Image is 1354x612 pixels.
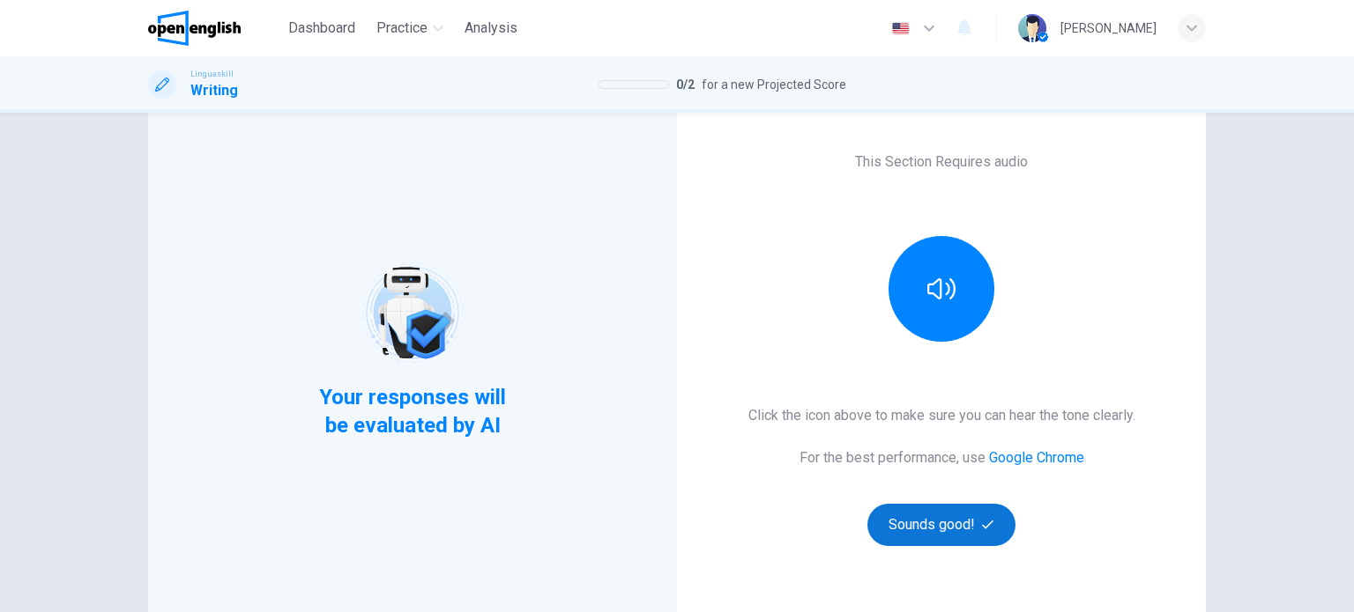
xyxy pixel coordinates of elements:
a: OpenEnglish logo [148,11,281,46]
button: Dashboard [281,12,362,44]
div: [PERSON_NAME] [1060,18,1157,39]
img: OpenEnglish logo [148,11,241,46]
h1: Writing [190,80,238,101]
span: Your responses will be evaluated by AI [306,383,520,439]
a: Google Chrome [989,449,1084,466]
img: en [889,22,911,35]
span: 0 / 2 [676,74,695,95]
span: Linguaskill [190,68,234,80]
img: robot icon [356,257,468,369]
h6: Click the icon above to make sure you can hear the tone clearly. [748,405,1135,426]
button: Analysis [458,12,524,44]
span: for a new Projected Score [702,74,846,95]
span: Dashboard [288,18,355,39]
span: Analysis [465,18,517,39]
h6: For the best performance, use [800,447,1084,468]
img: Profile picture [1018,14,1046,42]
button: Sounds good! [867,504,1015,546]
h6: This Section Requires audio [855,151,1028,173]
span: Practice [376,18,428,39]
button: Practice [369,12,450,44]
